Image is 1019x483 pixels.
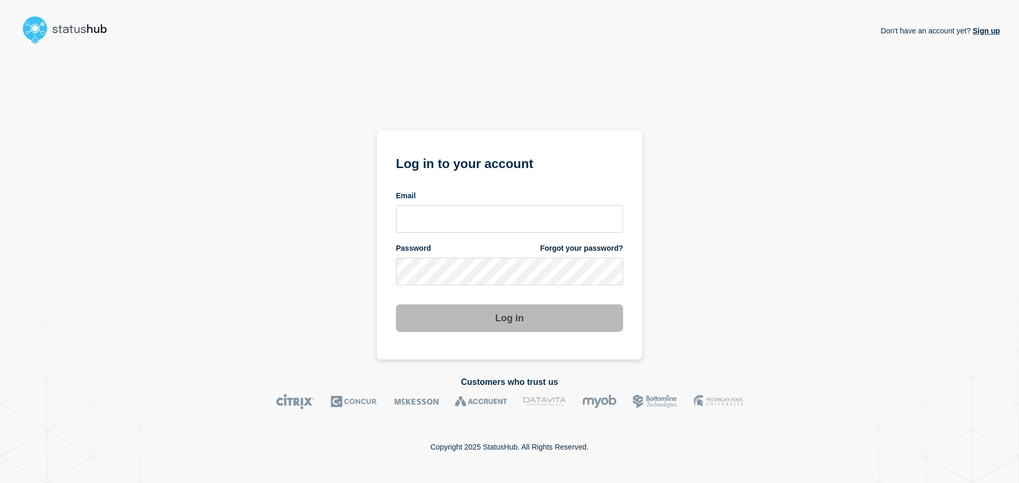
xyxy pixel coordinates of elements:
[396,191,416,201] span: Email
[430,443,589,451] p: Copyright 2025 StatusHub. All Rights Reserved.
[19,13,120,47] img: StatusHub logo
[396,205,623,233] input: email input
[633,394,678,409] img: Bottomline logo
[540,243,623,253] a: Forgot your password?
[880,18,1000,43] p: Don't have an account yet?
[455,394,507,409] img: Accruent logo
[19,377,1000,387] h2: Customers who trust us
[394,394,439,409] img: McKesson logo
[523,394,566,409] img: DataVita logo
[276,394,315,409] img: Citrix logo
[396,153,623,172] h1: Log in to your account
[396,304,623,332] button: Log in
[396,243,431,253] span: Password
[694,394,743,409] img: MSU logo
[331,394,378,409] img: Concur logo
[582,394,617,409] img: myob logo
[396,258,623,285] input: password input
[971,27,1000,35] a: Sign up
